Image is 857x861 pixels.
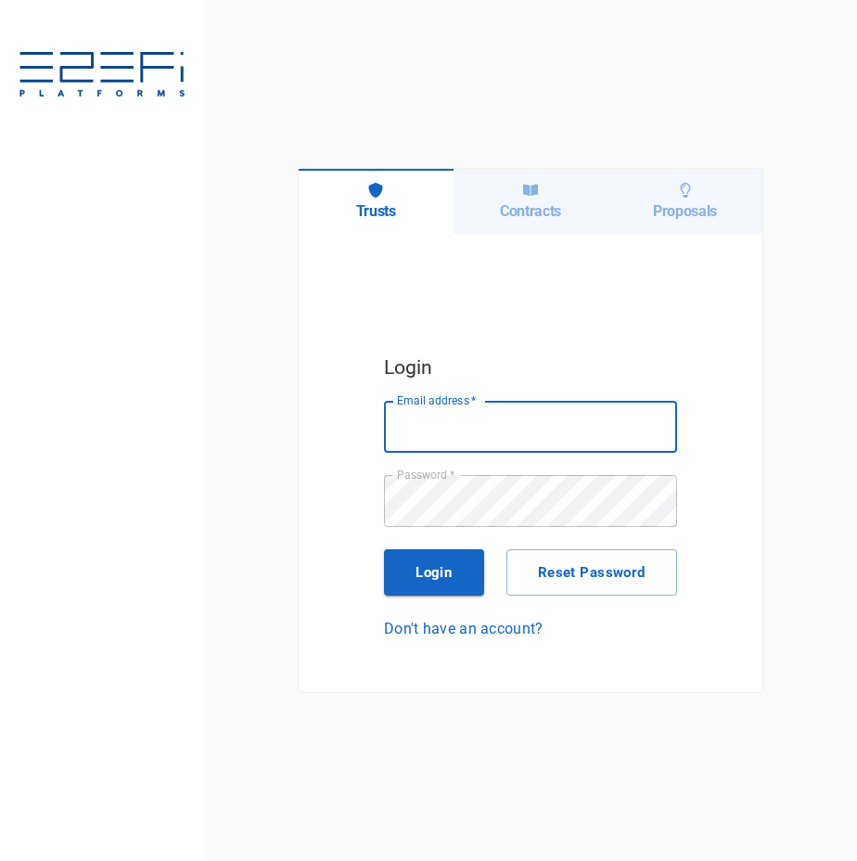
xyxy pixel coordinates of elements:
[19,52,185,100] img: svg%3e
[397,392,477,408] label: Email address
[356,202,396,220] h6: Trusts
[384,352,677,383] h5: Login
[500,202,561,220] h6: Contracts
[384,618,677,639] a: Don't have an account?
[384,549,484,596] button: Login
[397,467,454,482] label: Password
[506,549,677,596] button: Reset Password
[653,202,717,220] h6: Proposals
